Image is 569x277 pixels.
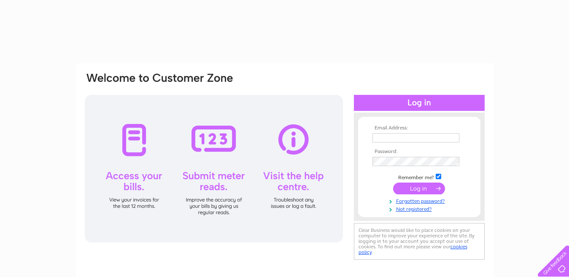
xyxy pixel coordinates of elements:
[370,149,468,155] th: Password:
[354,223,485,260] div: Clear Business would like to place cookies on your computer to improve your experience of the sit...
[393,183,445,194] input: Submit
[370,125,468,131] th: Email Address:
[372,196,468,204] a: Forgotten password?
[372,204,468,212] a: Not registered?
[370,172,468,181] td: Remember me?
[359,244,467,255] a: cookies policy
